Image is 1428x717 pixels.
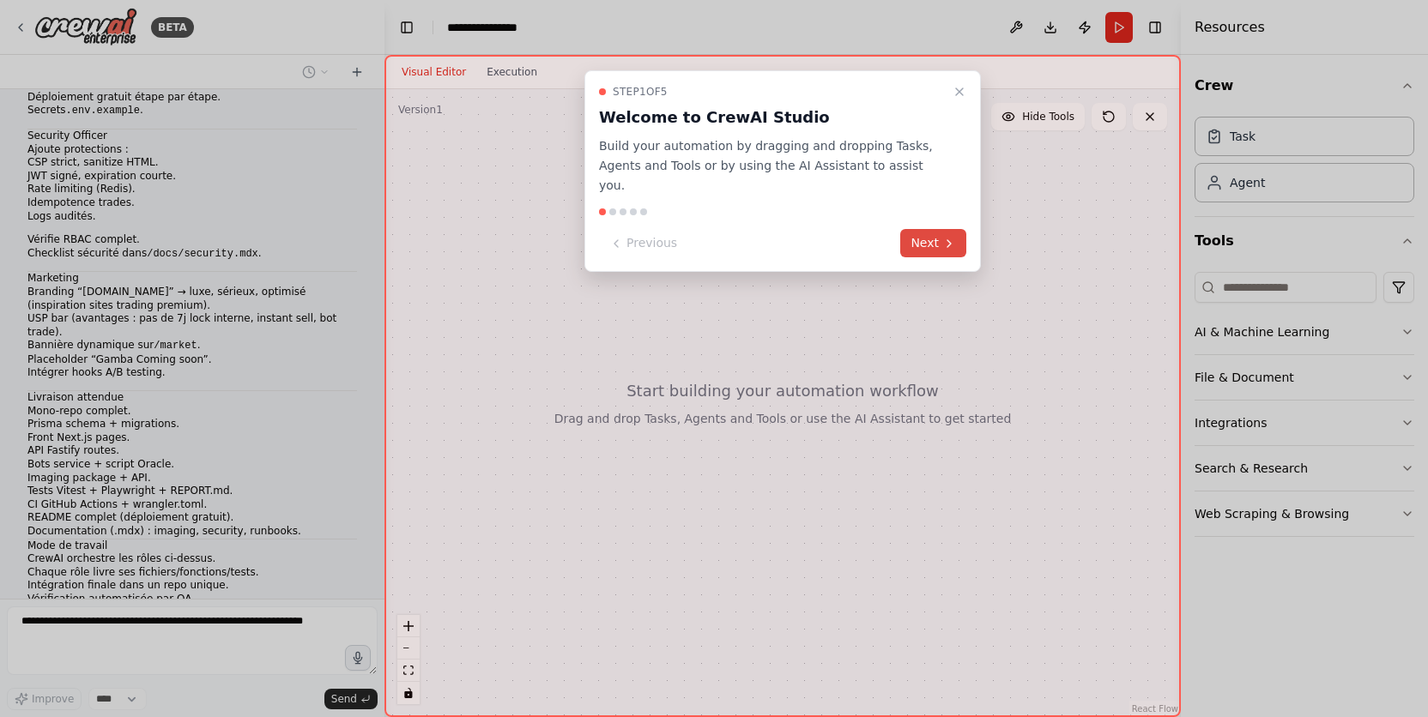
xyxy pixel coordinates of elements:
[599,105,946,130] h3: Welcome to CrewAI Studio
[599,136,946,195] p: Build your automation by dragging and dropping Tasks, Agents and Tools or by using the AI Assista...
[900,229,966,257] button: Next
[613,85,668,99] span: Step 1 of 5
[949,81,970,102] button: Close walkthrough
[395,15,419,39] button: Hide left sidebar
[599,229,687,257] button: Previous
